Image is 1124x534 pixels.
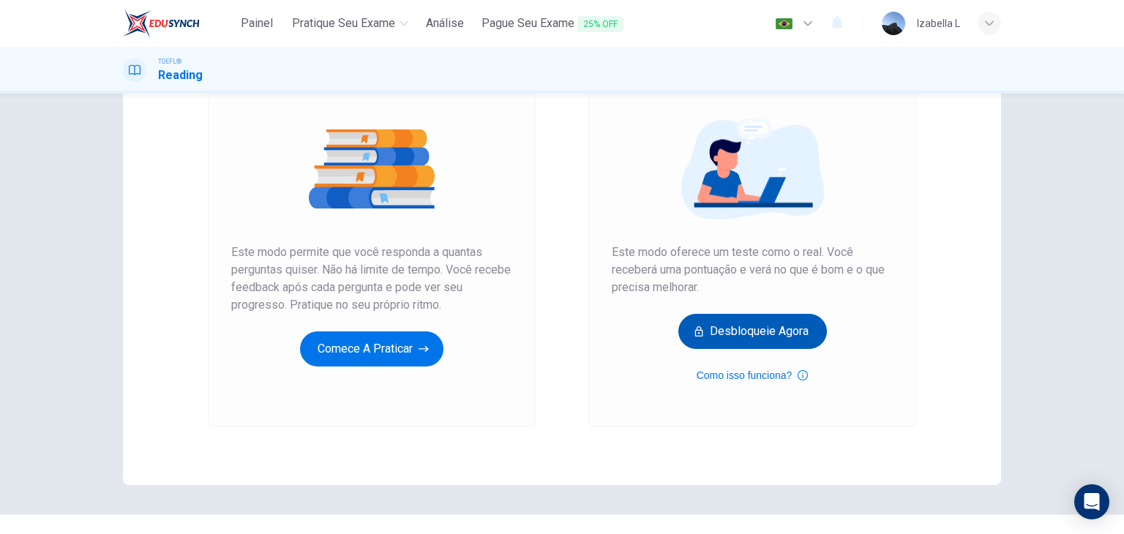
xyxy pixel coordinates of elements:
[158,56,181,67] span: TOEFL®
[233,10,280,37] button: Painel
[612,244,893,296] span: Este modo oferece um teste como o real. Você receberá uma pontuação e verá no que é bom e o que p...
[697,366,809,384] button: Como isso funciona?
[476,10,629,37] button: Pague Seu Exame25% OFF
[241,15,273,32] span: Painel
[577,16,623,32] span: 25% OFF
[775,18,793,29] img: pt
[123,9,200,38] img: EduSynch logo
[158,67,203,84] h1: Reading
[426,15,464,32] span: Análise
[1074,484,1109,519] div: Open Intercom Messenger
[420,10,470,37] button: Análise
[286,10,414,37] button: Pratique seu exame
[292,15,395,32] span: Pratique seu exame
[882,12,905,35] img: Profile picture
[917,15,960,32] div: Izabella L
[678,314,827,349] button: Desbloqueie agora
[123,9,233,38] a: EduSynch logo
[300,331,443,366] button: Comece a praticar
[231,244,512,314] span: Este modo permite que você responda a quantas perguntas quiser. Não há limite de tempo. Você rece...
[482,15,623,33] span: Pague Seu Exame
